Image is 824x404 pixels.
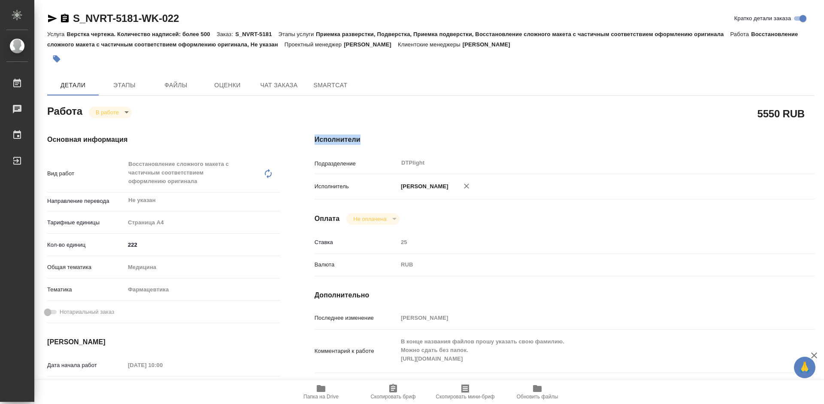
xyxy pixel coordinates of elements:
h4: [PERSON_NAME] [47,337,280,347]
p: Клиентские менеджеры [398,41,463,48]
p: [PERSON_NAME] [344,41,398,48]
p: Кол-во единиц [47,241,125,249]
p: Приемка разверстки, Подверстка, Приемка подверстки, Восстановление сложного макета с частичным со... [316,31,730,37]
button: Папка на Drive [285,380,357,404]
textarea: /Clients/Novartos_Pharma/Orders/S_NVRT-5181/DTP/S_NVRT-5181-WK-022 [398,378,773,392]
span: Чат заказа [258,80,300,91]
span: Обновить файлы [517,394,558,400]
p: Комментарий к работе [315,347,398,355]
p: Услуга [47,31,67,37]
div: В работе [346,213,399,225]
span: Скопировать бриф [370,394,415,400]
p: Вид работ [47,169,125,178]
p: Тематика [47,285,125,294]
p: Направление перевода [47,197,125,205]
button: Добавить тэг [47,49,66,68]
p: Общая тематика [47,263,125,272]
p: Исполнитель [315,182,398,191]
button: Скопировать мини-бриф [429,380,501,404]
h2: Работа [47,103,82,118]
p: Заказ: [217,31,235,37]
input: ✎ Введи что-нибудь [125,239,280,251]
p: Дата начала работ [47,361,125,370]
span: Оценки [207,80,248,91]
p: Проектный менеджер [285,41,344,48]
p: S_NVRT-5181 [235,31,278,37]
button: Удалить исполнителя [457,177,476,196]
input: Пустое поле [398,312,773,324]
p: Последнее изменение [315,314,398,322]
h2: 5550 RUB [757,106,805,121]
h4: Исполнители [315,135,815,145]
span: Скопировать мини-бриф [436,394,494,400]
span: Этапы [104,80,145,91]
p: Этапы услуги [279,31,316,37]
input: Пустое поле [398,236,773,248]
button: Не оплачена [351,215,389,223]
span: SmartCat [310,80,351,91]
h4: Оплата [315,214,340,224]
button: 🙏 [794,357,815,378]
button: Скопировать ссылку [60,13,70,24]
button: Скопировать ссылку для ЯМессенджера [47,13,58,24]
p: Работа [730,31,751,37]
span: Файлы [155,80,197,91]
h4: Дополнительно [315,290,815,300]
div: RUB [398,257,773,272]
textarea: В конце названия файлов прошу указать свою фамилию. Можно сдать без папок. [URL][DOMAIN_NAME] [398,334,773,366]
span: Кратко детали заказа [734,14,791,23]
p: [PERSON_NAME] [463,41,517,48]
p: [PERSON_NAME] [398,182,448,191]
div: В работе [89,107,132,118]
p: Ставка [315,238,398,247]
div: Страница А4 [125,215,280,230]
p: Верстка чертежа. Количество надписей: более 500 [67,31,216,37]
h4: Основная информация [47,135,280,145]
div: Медицина [125,260,280,275]
span: Папка на Drive [303,394,339,400]
a: S_NVRT-5181-WK-022 [73,12,179,24]
p: Тарифные единицы [47,218,125,227]
button: Скопировать бриф [357,380,429,404]
div: Фармацевтика [125,282,280,297]
span: Детали [52,80,94,91]
span: 🙏 [797,358,812,376]
button: В работе [93,109,121,116]
p: Валюта [315,260,398,269]
span: Нотариальный заказ [60,308,114,316]
p: Подразделение [315,159,398,168]
button: Обновить файлы [501,380,573,404]
input: Пустое поле [125,359,200,371]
